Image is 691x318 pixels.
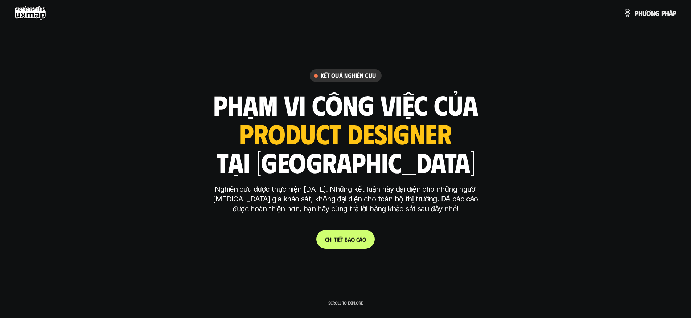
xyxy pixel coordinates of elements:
h1: phạm vi công việc của [213,89,478,120]
span: g [655,9,659,17]
a: phươngpháp [623,6,676,20]
span: p [673,9,676,17]
span: o [362,229,366,236]
a: Chitiếtbáocáo [316,230,375,249]
span: á [359,229,362,236]
span: á [669,9,673,17]
span: á [348,229,351,236]
h6: Kết quả nghiên cứu [321,72,376,80]
span: b [345,229,348,236]
span: C [325,229,328,236]
span: c [356,229,359,236]
span: p [661,9,665,17]
span: p [635,9,638,17]
span: n [651,9,655,17]
span: ư [642,9,646,17]
span: i [331,229,333,236]
p: Scroll to explore [328,300,363,305]
span: h [328,229,331,236]
p: Nghiên cứu được thực hiện [DATE]. Những kết luận này đại diện cho những người [MEDICAL_DATA] gia ... [210,184,482,214]
span: h [665,9,669,17]
span: ơ [646,9,651,17]
h1: tại [GEOGRAPHIC_DATA] [216,147,475,177]
span: t [334,229,337,236]
span: h [638,9,642,17]
span: i [337,229,338,236]
span: t [341,229,343,236]
span: o [351,229,355,236]
span: ế [338,229,341,236]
